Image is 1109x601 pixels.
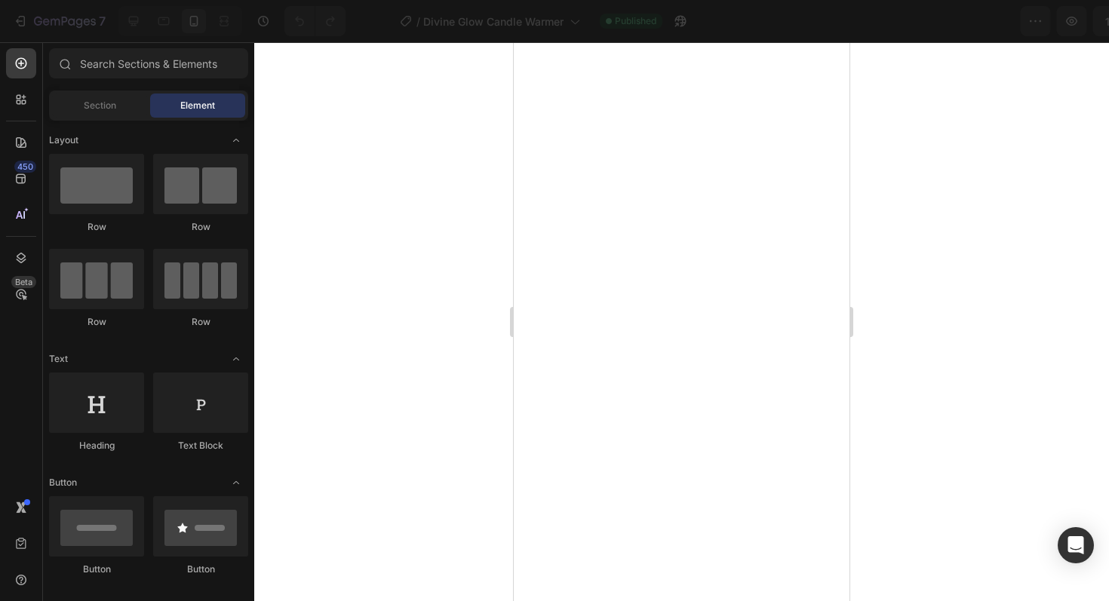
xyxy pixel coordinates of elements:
[14,161,36,173] div: 450
[6,6,112,36] button: 7
[153,439,248,452] div: Text Block
[423,14,564,29] span: Divine Glow Candle Warmer
[49,133,78,147] span: Layout
[224,128,248,152] span: Toggle open
[84,99,116,112] span: Section
[1009,6,1072,36] button: Publish
[49,48,248,78] input: Search Sections & Elements
[49,439,144,452] div: Heading
[153,563,248,576] div: Button
[966,15,991,28] span: Save
[615,14,656,28] span: Published
[49,220,144,234] div: Row
[11,276,36,288] div: Beta
[815,14,913,29] span: 1 product assigned
[180,99,215,112] span: Element
[99,12,106,30] p: 7
[49,563,144,576] div: Button
[1021,14,1059,29] div: Publish
[953,6,1003,36] button: Save
[49,352,68,366] span: Text
[514,42,849,601] iframe: Design area
[49,476,77,489] span: Button
[153,315,248,329] div: Row
[416,14,420,29] span: /
[1058,527,1094,563] div: Open Intercom Messenger
[284,6,346,36] div: Undo/Redo
[153,220,248,234] div: Row
[802,6,947,36] button: 1 product assigned
[224,347,248,371] span: Toggle open
[224,471,248,495] span: Toggle open
[49,315,144,329] div: Row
